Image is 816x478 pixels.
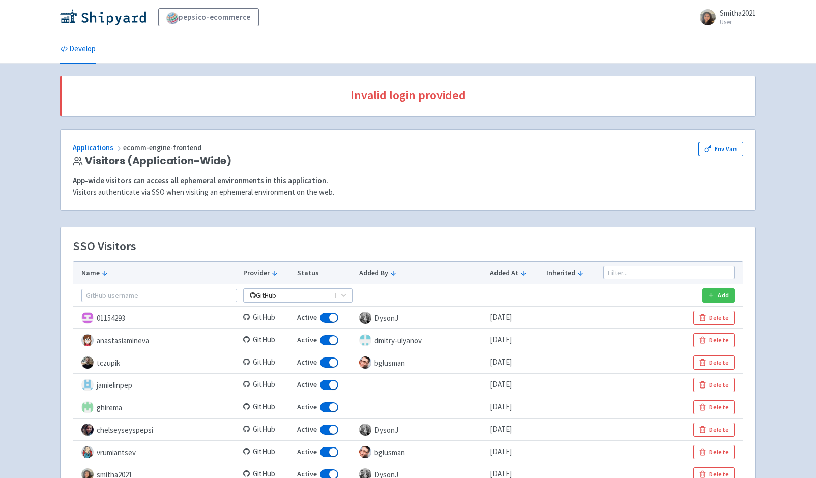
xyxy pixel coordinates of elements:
[297,424,317,435] span: Active
[693,400,735,414] button: Delete
[490,357,512,367] time: [DATE]
[356,351,486,374] td: bglusman
[490,379,512,389] time: [DATE]
[297,356,317,368] span: Active
[81,289,237,302] input: GitHub username
[490,312,512,322] time: [DATE]
[240,374,294,396] td: GitHub
[73,88,743,102] span: Invalid login provided
[356,329,486,351] td: dmitry-ulyanov
[297,446,317,458] span: Active
[73,187,743,198] p: Visitors authenticate via SSO when visiting an ephemeral environment on the web.
[240,307,294,329] td: GitHub
[356,441,486,463] td: bglusman
[693,355,735,370] button: Delete
[73,175,328,185] strong: App-wide visitors can access all ephemeral environments in this application.
[297,312,317,323] span: Active
[240,441,294,463] td: GitHub
[297,334,317,346] span: Active
[73,396,240,419] td: ghirema
[73,329,240,351] td: anastasiamineva
[60,35,96,64] a: Develop
[294,262,356,284] th: Status
[698,142,743,156] a: Env Vars
[240,329,294,351] td: GitHub
[73,143,123,152] a: Applications
[123,143,203,152] span: ecomm-engine-frontend
[356,419,486,441] td: DysonJ
[60,9,146,25] img: Shipyard logo
[603,266,735,279] input: Filter...
[490,335,512,344] time: [DATE]
[490,446,512,456] time: [DATE]
[720,19,756,25] small: User
[702,288,735,303] button: Add
[693,378,735,392] button: Delete
[693,9,756,25] a: Smitha2021 User
[720,8,756,18] span: Smitha2021
[240,351,294,374] td: GitHub
[73,374,240,396] td: jamielinpep
[81,267,237,278] button: Name
[73,307,240,329] td: 01154293
[73,419,240,441] td: chelseyseyspepsi
[693,333,735,347] button: Delete
[297,379,317,391] span: Active
[240,419,294,441] td: GitHub
[73,441,240,463] td: vrumiantsev
[490,267,540,278] button: Added At
[73,240,136,253] h3: SSO Visitors
[490,424,512,434] time: [DATE]
[693,445,735,459] button: Delete
[490,402,512,411] time: [DATE]
[546,267,597,278] button: Inherited
[85,155,231,167] span: Visitors (Application-Wide)
[356,307,486,329] td: DysonJ
[693,423,735,437] button: Delete
[693,311,735,325] button: Delete
[158,8,259,26] a: pepsico-ecommerce
[297,401,317,413] span: Active
[359,267,484,278] button: Added By
[240,396,294,419] td: GitHub
[73,351,240,374] td: tczupik
[243,267,290,278] button: Provider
